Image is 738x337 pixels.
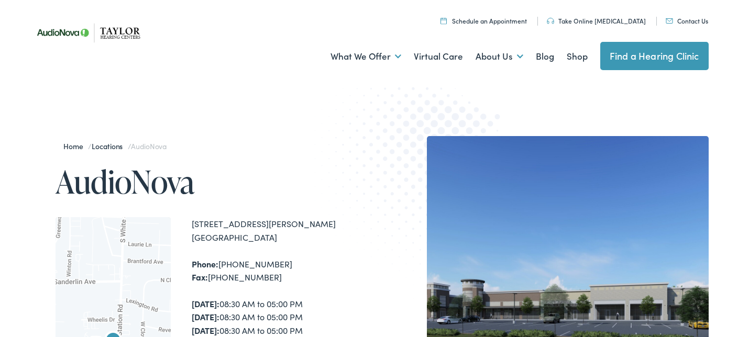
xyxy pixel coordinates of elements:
a: About Us [476,37,523,76]
img: utility icon [666,18,673,24]
span: / / [63,141,167,151]
div: [PHONE_NUMBER] [PHONE_NUMBER] [192,257,369,284]
a: Find a Hearing Clinic [600,42,709,70]
a: Shop [567,37,588,76]
a: Take Online [MEDICAL_DATA] [547,16,646,25]
a: Home [63,141,88,151]
a: Contact Us [666,16,708,25]
strong: [DATE]: [192,298,219,309]
a: Blog [536,37,554,76]
a: Virtual Care [414,37,463,76]
strong: [DATE]: [192,324,219,336]
img: utility icon [547,18,554,24]
strong: Phone: [192,258,218,269]
strong: Fax: [192,271,208,283]
a: What We Offer [331,37,401,76]
strong: [DATE]: [192,311,219,322]
h1: AudioNova [56,164,369,199]
img: utility icon [440,17,447,24]
span: AudioNova [131,141,167,151]
a: Locations [92,141,128,151]
div: [STREET_ADDRESS][PERSON_NAME] [GEOGRAPHIC_DATA] [192,217,369,244]
a: Schedule an Appointment [440,16,527,25]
